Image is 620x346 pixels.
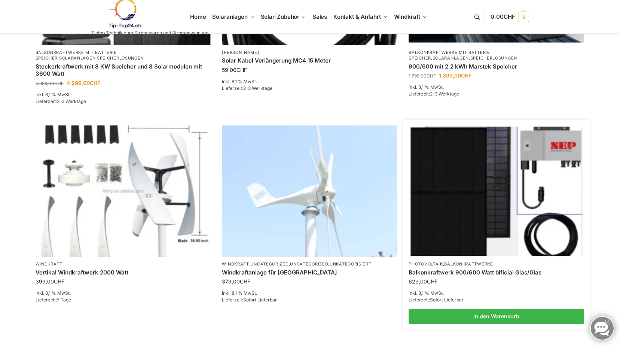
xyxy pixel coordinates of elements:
span: Lieferzeit: [36,98,86,104]
span: Windkraft [394,13,420,20]
span: CHF [427,73,436,79]
bdi: 59,00 [222,67,247,73]
a: Unkategorisiert [330,261,372,267]
span: Sofort Lieferbar [430,297,464,303]
span: Sales [312,13,327,20]
a: Solaranlagen [433,55,469,61]
a: Uncategorized [250,261,288,267]
span: Lieferzeit: [409,297,464,303]
span: CHF [54,81,64,86]
span: CHF [461,72,471,79]
span: CHF [90,80,100,86]
a: Balkonkraftwerke mit Batterie Speicher [36,50,117,61]
p: inkl. 8,1 % MwSt. [409,84,584,91]
a: Windkraftanlage für Garten Terrasse [222,269,397,276]
p: , , [409,50,584,61]
img: Home 10 [410,127,583,256]
p: , , , [222,261,397,267]
a: 900/600 mit 2,2 kWh Marstek Speicher [409,63,584,70]
span: CHF [427,278,437,285]
span: Lieferzeit: [409,91,459,97]
a: Balkonkraftwerk 900/600 Watt bificial Glas/Glas [409,269,584,276]
a: Photovoltaik [409,261,443,267]
p: inkl. 8,1 % MwSt. [36,91,211,98]
bdi: 1.799,00 [409,73,436,79]
span: 2-3 Werktage [243,85,272,91]
a: Windkraft [222,261,249,267]
p: inkl. 8,1 % MwSt. [222,290,397,297]
span: CHF [236,67,247,73]
img: Home 8 [36,125,211,257]
a: Speicherlösungen [470,55,517,61]
p: , , [36,50,211,61]
span: Lieferzeit: [36,297,71,303]
bdi: 1.399,00 [439,72,471,79]
a: 0,00CHF 0 [491,6,529,28]
span: Solaranlagen [212,13,248,20]
a: Balkonkraftwerke mit Batterie Speicher [409,50,490,61]
img: Home 9 [222,125,397,257]
span: 0 [519,12,529,22]
span: Kontakt & Anfahrt [333,13,381,20]
span: 2-3 Werktage [430,91,459,97]
span: 7 Tage [57,297,71,303]
p: inkl. 8,1 % MwSt. [36,290,211,297]
a: In den Warenkorb legen: „Balkonkraftwerk 900/600 Watt bificial Glas/Glas“ [409,309,584,324]
span: 2-3 Werktage [57,98,86,104]
bdi: 5.399,00 [36,81,64,86]
bdi: 399,00 [36,278,64,285]
span: Lieferzeit: [222,297,277,303]
a: Solaranlagen [59,55,95,61]
a: [PERSON_NAME] [222,50,259,55]
a: Windrad für Balkon und Terrasse [222,125,397,257]
a: Vertikal Windrad [36,125,211,257]
span: Solar-Zubehör [261,13,300,20]
span: 0,00 [491,13,515,20]
a: Steckerkraftwerk mit 8 KW Speicher und 8 Solarmodulen mit 3600 Watt [36,63,211,78]
a: Vertikal Windkraftwerk 2000 Watt [36,269,211,276]
span: CHF [504,13,515,20]
a: Bificiales Hochleistungsmodul [410,127,583,256]
bdi: 629,00 [409,278,437,285]
p: Tiptop Technik zum Stromsparen und Stromgewinnung [91,31,208,35]
span: CHF [240,278,250,285]
span: CHF [54,278,64,285]
a: Speicherlösungen [97,55,144,61]
p: inkl. 8,1 % MwSt. [409,290,584,297]
span: Lieferzeit: [222,85,272,91]
a: Uncategorized [290,261,328,267]
p: , [409,261,584,267]
a: Solar Kabel Verlängerung MC4 15 Meter [222,57,397,64]
bdi: 4.999,00 [67,80,100,86]
p: inkl. 8,1 % MwSt. [222,78,397,85]
bdi: 379,00 [222,278,250,285]
span: Sofort Lieferbar [243,297,277,303]
a: Windkraft [36,261,62,267]
a: Balkonkraftwerke [444,261,493,267]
